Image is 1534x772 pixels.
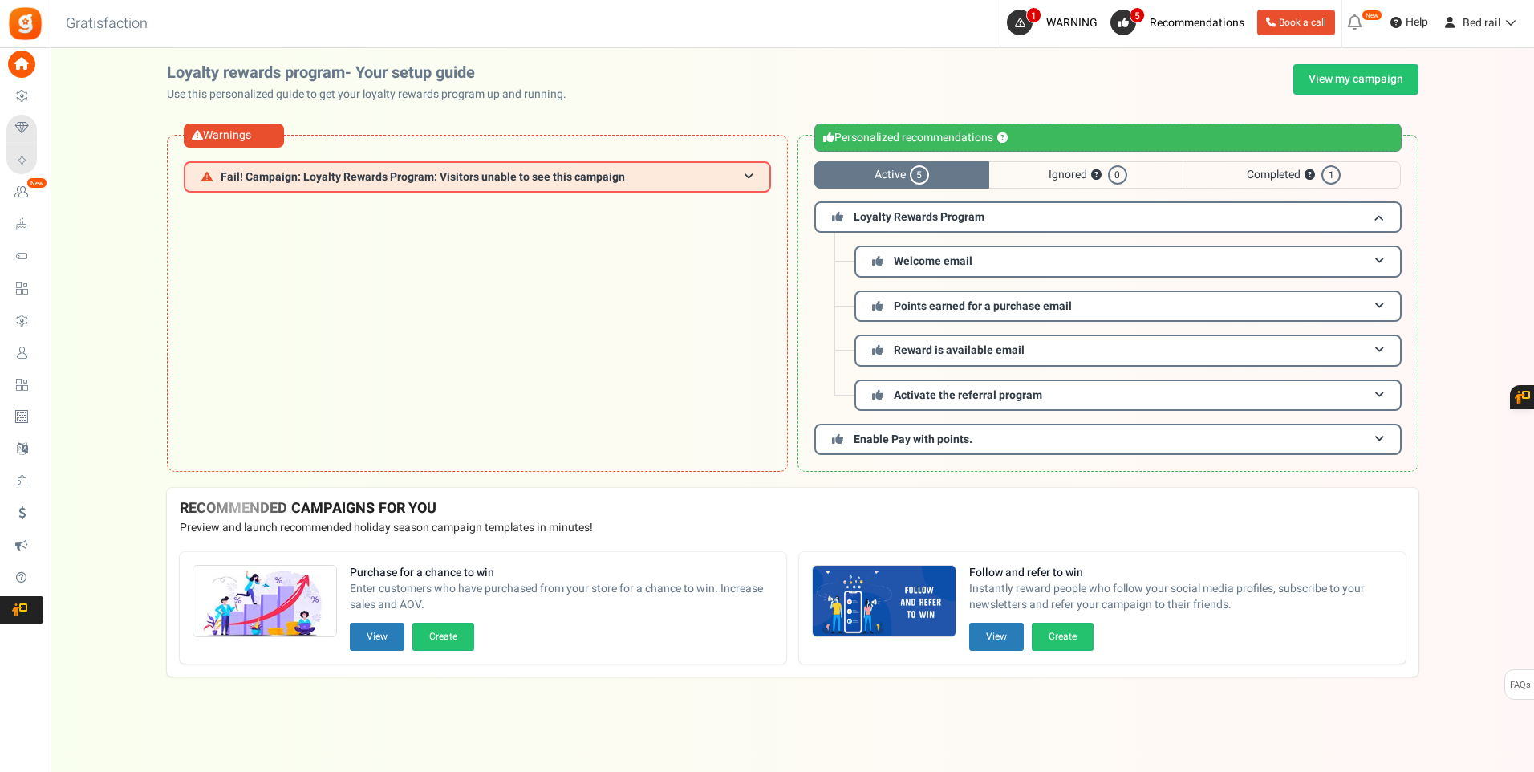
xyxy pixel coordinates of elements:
[910,165,929,185] span: 5
[1362,10,1382,21] em: New
[1026,7,1041,23] span: 1
[894,342,1025,359] span: Reward is available email
[1509,670,1531,701] span: FAQs
[813,566,956,638] img: Recommended Campaigns
[1007,10,1104,35] a: 1 WARNING
[894,253,972,270] span: Welcome email
[167,87,579,103] p: Use this personalized guide to get your loyalty rewards program up and running.
[814,124,1402,152] div: Personalized recommendations
[854,431,972,448] span: Enable Pay with points.
[894,387,1042,404] span: Activate the referral program
[1108,165,1127,185] span: 0
[167,64,579,82] h2: Loyalty rewards program- Your setup guide
[180,520,1406,536] p: Preview and launch recommended holiday season campaign templates in minutes!
[350,581,773,613] span: Enter customers who have purchased from your store for a chance to win. Increase sales and AOV.
[412,623,474,651] button: Create
[26,177,47,189] em: New
[6,179,43,206] a: New
[193,566,336,638] img: Recommended Campaigns
[894,298,1072,315] span: Points earned for a purchase email
[1384,10,1435,35] a: Help
[814,161,989,189] span: Active
[989,161,1187,189] span: Ignored
[1257,10,1335,35] a: Book a call
[1091,170,1102,181] button: ?
[7,6,43,42] img: Gratisfaction
[1046,14,1098,31] span: WARNING
[350,623,404,651] button: View
[1321,165,1341,185] span: 1
[1402,14,1428,30] span: Help
[180,501,1406,517] h4: RECOMMENDED CAMPAIGNS FOR YOU
[969,623,1024,651] button: View
[1187,161,1401,189] span: Completed
[969,565,1393,581] strong: Follow and refer to win
[350,565,773,581] strong: Purchase for a chance to win
[969,581,1393,613] span: Instantly reward people who follow your social media profiles, subscribe to your newsletters and ...
[1032,623,1094,651] button: Create
[854,209,984,226] span: Loyalty Rewards Program
[221,171,625,183] span: Fail! Campaign: Loyalty Rewards Program: Visitors unable to see this campaign
[48,8,165,40] h3: Gratisfaction
[184,124,284,148] div: Warnings
[1293,64,1418,95] a: View my campaign
[1463,14,1500,31] span: Bed rail
[997,133,1008,144] button: ?
[1130,7,1145,23] span: 5
[1150,14,1244,31] span: Recommendations
[1110,10,1251,35] a: 5 Recommendations
[1305,170,1315,181] button: ?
